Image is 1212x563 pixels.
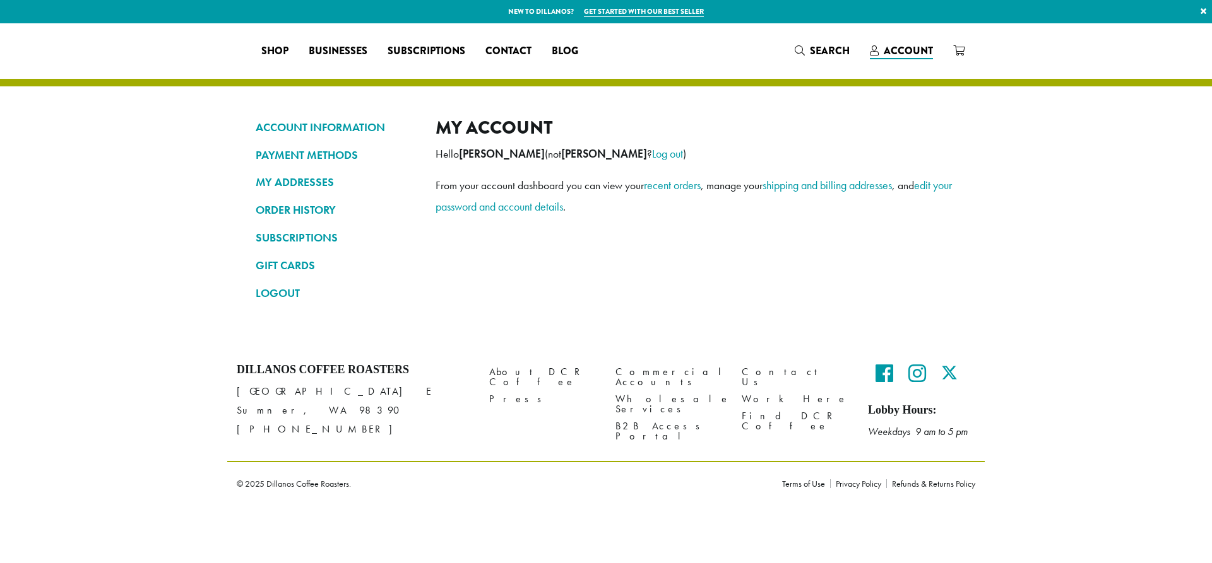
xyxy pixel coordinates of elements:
[237,479,763,488] p: © 2025 Dillanos Coffee Roasters.
[237,363,470,377] h4: Dillanos Coffee Roasters
[830,479,886,488] a: Privacy Policy
[561,147,647,161] strong: [PERSON_NAME]
[615,363,723,390] a: Commercial Accounts
[436,117,956,139] h2: My account
[742,391,849,408] a: Work Here
[261,44,288,59] span: Shop
[309,44,367,59] span: Businesses
[886,479,975,488] a: Refunds & Returns Policy
[868,403,975,417] h5: Lobby Hours:
[782,479,830,488] a: Terms of Use
[742,408,849,435] a: Find DCR Coffee
[644,178,701,192] a: recent orders
[256,171,417,193] a: MY ADDRESSES
[256,144,417,166] a: PAYMENT METHODS
[256,117,417,314] nav: Account pages
[584,6,704,17] a: Get started with our best seller
[485,44,532,59] span: Contact
[615,391,723,418] a: Wholesale Services
[884,44,933,58] span: Account
[810,44,850,58] span: Search
[459,147,545,161] strong: [PERSON_NAME]
[256,227,417,248] a: SUBSCRIPTIONS
[436,175,956,218] p: From your account dashboard you can view your , manage your , and .
[868,425,968,438] em: Weekdays 9 am to 5 pm
[256,199,417,221] a: ORDER HISTORY
[237,382,470,439] p: [GEOGRAPHIC_DATA] E Sumner, WA 98390 [PHONE_NUMBER]
[763,178,892,192] a: shipping and billing addresses
[785,40,860,61] a: Search
[652,146,683,161] a: Log out
[615,418,723,445] a: B2B Access Portal
[436,143,956,165] p: Hello (not ? )
[256,255,417,276] a: GIFT CARDS
[256,117,417,138] a: ACCOUNT INFORMATION
[489,363,597,390] a: About DCR Coffee
[552,44,578,59] span: Blog
[251,41,299,61] a: Shop
[388,44,465,59] span: Subscriptions
[489,391,597,408] a: Press
[256,282,417,304] a: LOGOUT
[742,363,849,390] a: Contact Us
